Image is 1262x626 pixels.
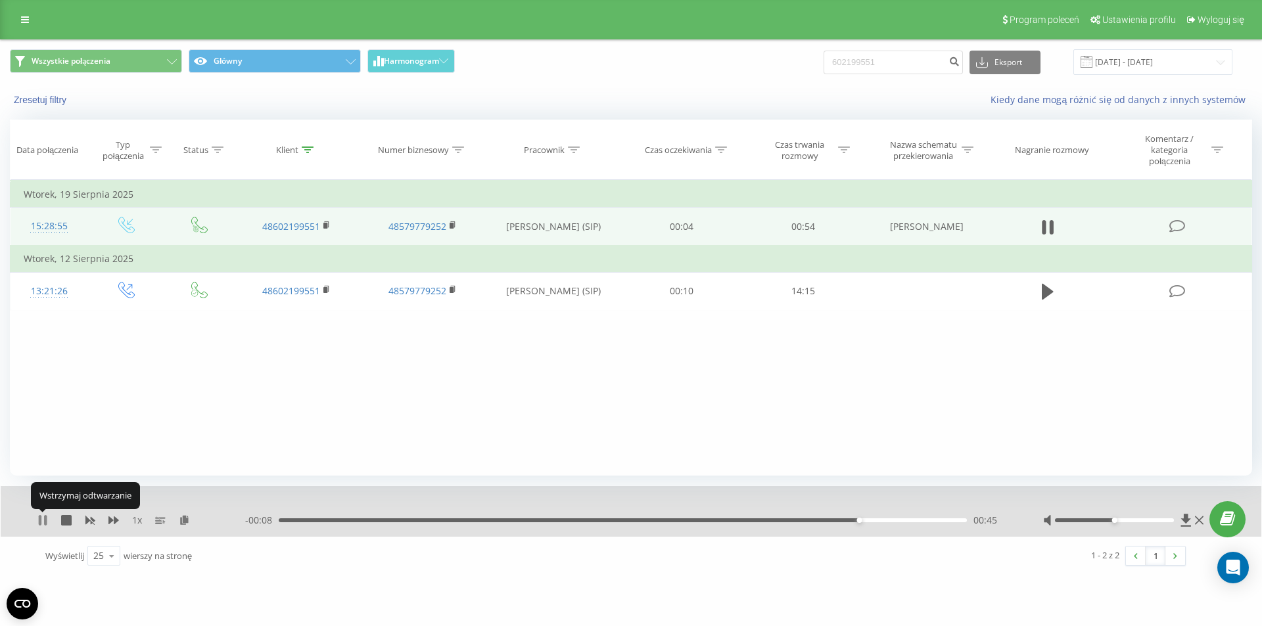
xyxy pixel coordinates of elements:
[388,284,446,297] a: 48579779252
[11,181,1252,208] td: Wtorek, 19 Sierpnia 2025
[367,49,455,73] button: Harmonogram
[276,145,298,156] div: Klient
[93,549,104,562] div: 25
[1102,14,1176,25] span: Ustawienia profilu
[7,588,38,619] button: Open CMP widget
[245,514,279,527] span: - 00:08
[10,94,73,106] button: Zresetuj filtry
[485,272,621,310] td: [PERSON_NAME] (SIP)
[384,56,439,66] span: Harmonogram
[262,220,320,233] a: 48602199551
[183,145,208,156] div: Status
[524,145,565,156] div: Pracownik
[621,272,742,310] td: 00:10
[132,514,142,527] span: 1 x
[742,208,863,246] td: 00:54
[388,220,446,233] a: 48579779252
[888,139,958,162] div: Nazwa schematu przekierowania
[485,208,621,246] td: [PERSON_NAME] (SIP)
[621,208,742,246] td: 00:04
[856,518,862,523] div: Accessibility label
[1198,14,1244,25] span: Wyloguj się
[1015,145,1089,156] div: Nagranie rozmowy
[24,213,75,239] div: 15:28:55
[262,284,320,297] a: 48602199551
[764,139,835,162] div: Czas trwania rozmowy
[24,279,75,304] div: 13:21:26
[124,550,192,562] span: wierszy na stronę
[10,49,182,73] button: Wszystkie połączenia
[1111,518,1117,523] div: Accessibility label
[991,93,1252,106] a: Kiedy dane mogą różnić się od danych z innych systemów
[45,550,84,562] span: Wyświetlij
[31,482,140,508] div: Wstrzymaj odtwarzanie
[16,145,78,156] div: Data połączenia
[189,49,361,73] button: Główny
[1146,547,1165,565] a: 1
[99,139,147,162] div: Typ połączenia
[1010,14,1079,25] span: Program poleceń
[970,51,1040,74] button: Eksport
[1091,548,1119,562] div: 1 - 2 z 2
[973,514,997,527] span: 00:45
[378,145,449,156] div: Numer biznesowy
[864,208,990,246] td: [PERSON_NAME]
[1217,552,1249,583] div: Open Intercom Messenger
[645,145,712,156] div: Czas oczekiwania
[742,272,863,310] td: 14:15
[11,246,1252,272] td: Wtorek, 12 Sierpnia 2025
[32,56,110,66] span: Wszystkie połączenia
[824,51,963,74] input: Wyszukiwanie według numeru
[1131,133,1208,167] div: Komentarz / kategoria połączenia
